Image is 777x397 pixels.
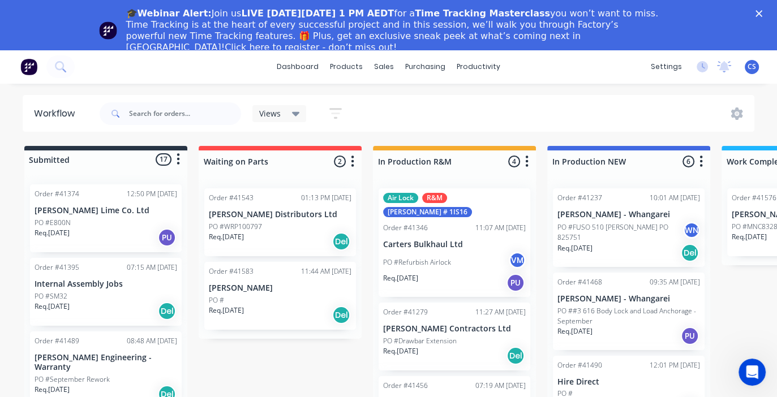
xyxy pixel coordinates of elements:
p: Req. [DATE] [557,326,593,336]
div: 08:48 AM [DATE] [127,336,177,346]
input: Search for orders... [129,102,241,125]
div: 10:01 AM [DATE] [650,193,700,203]
p: [PERSON_NAME] Contractors Ltd [383,324,526,334]
p: PO #Drawbar Extension [383,336,457,346]
div: 11:44 AM [DATE] [301,266,351,277]
p: PO #E800N [35,218,71,228]
div: Order #4158311:44 AM [DATE][PERSON_NAME]PO #Req.[DATE]Del [204,262,356,330]
p: PO #September Rework [35,374,110,385]
div: 07:19 AM [DATE] [475,381,526,391]
div: Air LockR&M[PERSON_NAME] # 1IS16Order #4134611:07 AM [DATE]Carters Bulkhaul LtdPO #Refurbish Airl... [379,188,530,297]
div: Order #4137412:50 PM [DATE][PERSON_NAME] Lime Co. LtdPO #E800NReq.[DATE]PU [30,184,182,252]
div: Order #4154301:13 PM [DATE][PERSON_NAME] Distributors LtdPO #WRP100797Req.[DATE]Del [204,188,356,256]
div: 12:50 PM [DATE] [127,189,177,199]
div: purchasing [400,58,451,75]
div: Order #41395 [35,262,79,273]
img: Factory [20,58,37,75]
p: PO # [209,295,224,305]
div: Order #4127911:27 AM [DATE][PERSON_NAME] Contractors LtdPO #Drawbar ExtensionReq.[DATE]Del [379,303,530,370]
div: Order #41468 [557,277,602,287]
div: WN [683,222,700,239]
div: Order #4139507:15 AM [DATE]Internal Assembly JobsPO #SM32Req.[DATE]Del [30,258,182,326]
div: Order #4146809:35 AM [DATE][PERSON_NAME] - WhangareiPO ##3 616 Body Lock and Load Anchorage - Sep... [553,273,705,350]
div: VM [509,252,526,269]
span: Views [259,107,281,119]
iframe: Intercom live chat [739,359,766,386]
div: Workflow [34,107,80,120]
div: Order #41456 [383,381,428,391]
div: Order #41237 [557,193,602,203]
div: 01:13 PM [DATE] [301,193,351,203]
div: Order #41374 [35,189,79,199]
div: Order #41583 [209,266,254,277]
div: Close [755,10,767,17]
p: [PERSON_NAME] Lime Co. Ltd [35,206,177,215]
p: [PERSON_NAME] [209,283,351,293]
p: Hire Direct [557,377,700,387]
p: PO ##3 616 Body Lock and Load Anchorage - September [557,306,700,326]
div: Order #4123710:01 AM [DATE][PERSON_NAME] - WhangareiPO #FUSO 510 [PERSON_NAME] PO 825751WNReq.[DA... [553,188,705,267]
div: Order #41489 [35,336,79,346]
div: products [324,58,368,75]
div: 09:35 AM [DATE] [650,277,700,287]
p: PO #WRP100797 [209,222,262,232]
p: Req. [DATE] [383,346,418,356]
p: Internal Assembly Jobs [35,279,177,289]
p: Req. [DATE] [35,385,70,395]
div: 07:15 AM [DATE] [127,262,177,273]
div: [PERSON_NAME] # 1IS16 [383,207,472,217]
p: [PERSON_NAME] Distributors Ltd [209,210,351,219]
p: PO #SM32 [35,291,67,301]
div: PU [158,228,176,247]
div: sales [368,58,400,75]
p: PO #FUSO 510 [PERSON_NAME] PO 825751 [557,222,683,243]
div: Del [332,232,350,251]
div: Del [506,347,525,365]
a: Click here to register - don’t miss out! [225,42,397,53]
div: Air Lock [383,193,418,203]
div: Order #41279 [383,307,428,317]
b: LIVE [DATE][DATE] 1 PM AEDT [241,8,394,19]
div: Order #41490 [557,360,602,370]
div: R&M [422,193,447,203]
div: Del [332,306,350,324]
span: CS [748,62,756,72]
div: Order #41543 [209,193,254,203]
div: Del [158,302,176,320]
p: Req. [DATE] [557,243,593,253]
div: Order #41346 [383,223,428,233]
img: Profile image for Team [99,21,117,40]
a: dashboard [271,58,324,75]
div: PU [681,327,699,345]
div: settings [645,58,688,75]
div: Order #41576 [732,193,776,203]
p: Req. [DATE] [209,232,244,242]
p: [PERSON_NAME] - Whangarei [557,210,700,219]
p: Req. [DATE] [35,228,70,238]
div: Del [681,244,699,262]
p: Req. [DATE] [35,301,70,312]
b: 🎓Webinar Alert: [126,8,212,19]
div: PU [506,274,525,292]
p: Req. [DATE] [383,273,418,283]
p: [PERSON_NAME] Engineering - Warranty [35,353,177,372]
p: Carters Bulkhaul Ltd [383,240,526,249]
p: [PERSON_NAME] - Whangarei [557,294,700,304]
p: PO #Refurbish Airlock [383,257,451,267]
div: productivity [451,58,506,75]
p: Req. [DATE] [732,232,767,242]
p: Req. [DATE] [209,305,244,316]
div: 12:01 PM [DATE] [650,360,700,370]
div: Join us for a you won’t want to miss. Time Tracking is at the heart of every successful project a... [126,8,660,53]
div: 11:27 AM [DATE] [475,307,526,317]
div: 11:07 AM [DATE] [475,223,526,233]
b: Time Tracking Masterclass [415,8,550,19]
